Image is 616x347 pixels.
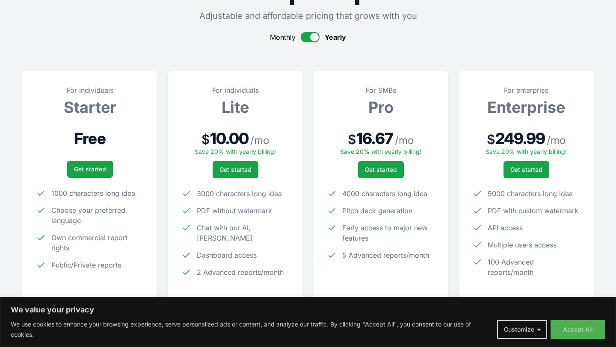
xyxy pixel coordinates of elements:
span: 10.00 [210,130,249,147]
span: Save 20% with yearly billing! [340,148,421,155]
span: 16.67 [356,130,393,147]
span: $ [348,132,356,147]
span: Yearly [325,32,346,42]
span: 5000 characters long idea [488,188,573,199]
h3: Pro [327,99,435,116]
h3: Starter [36,99,144,116]
span: / mo [395,134,414,147]
button: Customize [497,320,547,339]
a: Get started [358,161,404,178]
a: Get started [213,161,258,178]
span: Save 20% with yearly billing! [195,148,276,155]
span: / mo [547,134,566,147]
span: Monthly [270,32,296,42]
span: Multiple users access [488,240,557,250]
span: Save 20% with yearly billing! [486,148,567,155]
span: 100 Advanced reports/month [488,257,580,277]
span: 3000 characters long idea [197,188,282,199]
p: For individuals [36,85,144,95]
span: Chat with our AI, [PERSON_NAME] [197,223,289,243]
span: 4000 characters long idea [342,188,427,199]
span: Dashboard access [197,250,257,260]
span: 2 Advanced reports/month [197,267,284,277]
h3: Enterprise [472,99,580,116]
p: For individuals [181,85,289,95]
span: API access [488,223,523,233]
span: Own commercial report rights [51,232,144,253]
span: 249.99 [495,130,545,147]
span: PDF without watermark [197,206,272,216]
span: Pitch deck generation [342,206,412,216]
p: For enterprise [472,85,580,95]
span: $ [487,132,495,147]
span: PDF with custom watermark [488,206,578,216]
span: / mo [250,134,269,147]
span: 5 Advanced reports/month [342,250,429,260]
span: Free [74,130,105,147]
a: Get started [503,161,549,178]
p: Adjustable and affordable pricing that grows with you [22,10,594,22]
span: $ [201,132,210,147]
span: Early access to major new features [342,223,435,243]
span: 1000 characters long idea [51,188,135,198]
button: Accept All [551,320,605,339]
a: Get started [67,161,113,178]
p: We value your privacy [11,305,605,315]
p: For SMBs [327,85,435,95]
span: Public/Private reports [51,260,121,270]
h3: Lite [181,99,289,116]
p: We use cookies to enhance your browsing experience, serve personalized ads or content, and analyz... [11,319,491,340]
span: Choose your preferred language [51,205,144,226]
